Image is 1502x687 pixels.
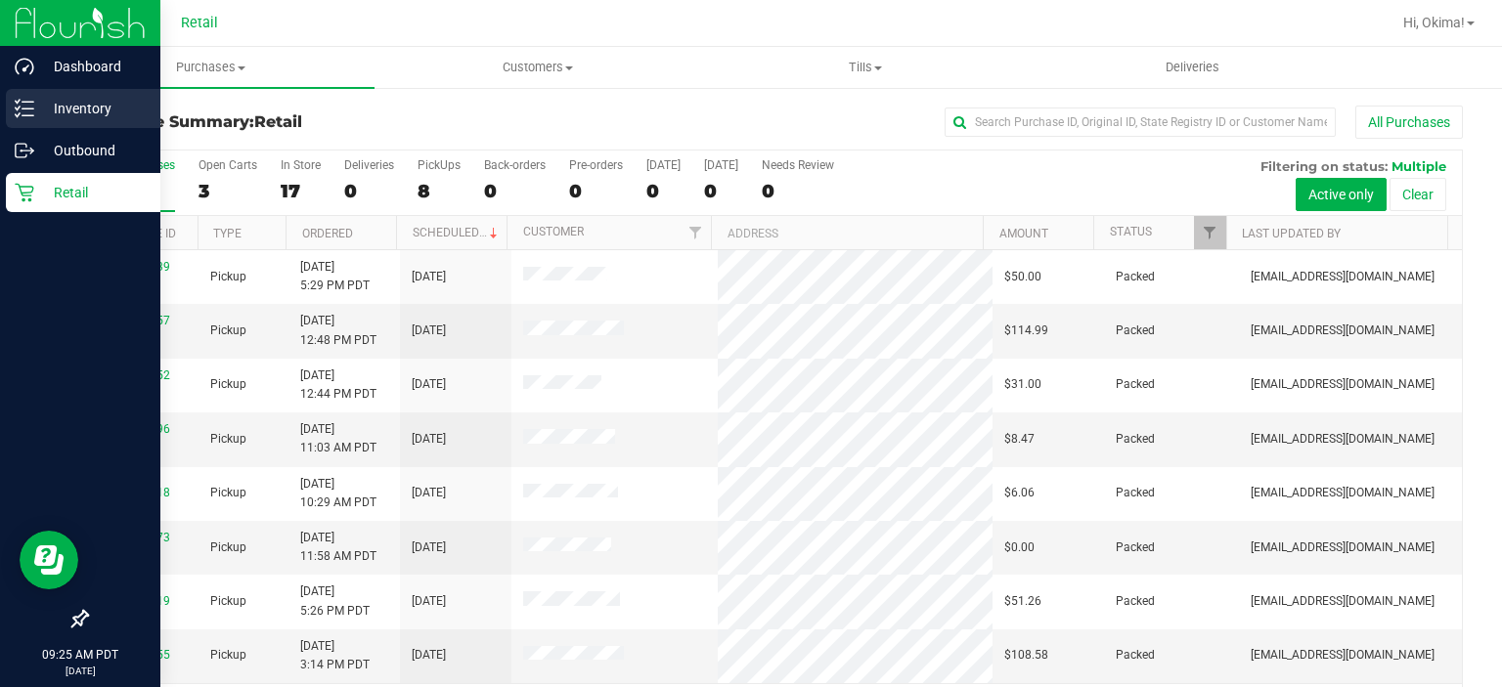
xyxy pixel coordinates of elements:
span: $50.00 [1004,268,1041,286]
span: [DATE] [412,592,446,611]
div: 0 [484,180,546,202]
a: Last Updated By [1242,227,1341,240]
p: Dashboard [34,55,152,78]
span: [EMAIL_ADDRESS][DOMAIN_NAME] [1251,538,1435,557]
span: Pickup [210,322,246,340]
span: Packed [1116,268,1155,286]
a: Tills [702,47,1030,88]
span: [DATE] 11:03 AM PDT [300,420,376,457]
p: Inventory [34,97,152,120]
p: Outbound [34,139,152,162]
div: 17 [281,180,321,202]
span: Customers [375,59,701,76]
span: [DATE] 11:58 AM PDT [300,529,376,566]
span: Retail [181,15,218,31]
a: Ordered [302,227,353,240]
span: [DATE] 3:14 PM PDT [300,637,370,674]
span: Hi, Okima! [1403,15,1465,30]
h3: Purchase Summary: [86,113,545,131]
div: In Store [281,158,321,172]
a: Customer [523,225,584,238]
a: Amount [999,227,1048,240]
a: Filter [1194,216,1226,249]
span: Pickup [210,268,246,286]
span: Pickup [210,538,246,557]
a: Scheduled [413,226,502,239]
span: [EMAIL_ADDRESS][DOMAIN_NAME] [1251,646,1435,665]
span: $6.06 [1004,484,1035,502]
iframe: Resource center [20,531,78,589]
span: [DATE] 10:29 AM PDT [300,475,376,512]
span: Multiple [1392,158,1446,174]
span: $114.99 [1004,322,1048,340]
span: [EMAIL_ADDRESS][DOMAIN_NAME] [1251,430,1435,449]
span: [DATE] [412,430,446,449]
a: Customers [375,47,702,88]
div: 0 [344,180,394,202]
span: [DATE] 12:44 PM PDT [300,366,376,404]
span: Pickup [210,430,246,449]
span: Packed [1116,646,1155,665]
span: Retail [254,112,302,131]
span: $31.00 [1004,375,1041,394]
span: [DATE] [412,646,446,665]
span: $8.47 [1004,430,1035,449]
inline-svg: Outbound [15,141,34,160]
p: Retail [34,181,152,204]
span: [DATE] 5:26 PM PDT [300,582,370,620]
span: Packed [1116,322,1155,340]
inline-svg: Inventory [15,99,34,118]
a: Status [1110,225,1152,238]
div: PickUps [418,158,461,172]
div: 8 [418,180,461,202]
span: [DATE] [412,322,446,340]
span: [EMAIL_ADDRESS][DOMAIN_NAME] [1251,268,1435,286]
span: Pickup [210,375,246,394]
span: [DATE] [412,375,446,394]
button: All Purchases [1355,106,1463,139]
span: $108.58 [1004,646,1048,665]
span: Packed [1116,430,1155,449]
a: Filter [679,216,711,249]
span: Pickup [210,646,246,665]
span: [EMAIL_ADDRESS][DOMAIN_NAME] [1251,592,1435,611]
div: [DATE] [704,158,738,172]
div: [DATE] [646,158,681,172]
span: $0.00 [1004,538,1035,557]
inline-svg: Retail [15,183,34,202]
div: Pre-orders [569,158,623,172]
span: $51.26 [1004,592,1041,611]
span: Tills [703,59,1029,76]
span: [EMAIL_ADDRESS][DOMAIN_NAME] [1251,322,1435,340]
inline-svg: Dashboard [15,57,34,76]
div: Back-orders [484,158,546,172]
span: Packed [1116,592,1155,611]
div: 0 [646,180,681,202]
span: [DATE] [412,538,446,557]
span: Pickup [210,592,246,611]
button: Clear [1390,178,1446,211]
div: 0 [762,180,834,202]
div: Open Carts [199,158,257,172]
span: Packed [1116,538,1155,557]
span: Purchases [47,59,375,76]
span: [EMAIL_ADDRESS][DOMAIN_NAME] [1251,375,1435,394]
span: Deliveries [1139,59,1246,76]
a: Purchases [47,47,375,88]
p: 09:25 AM PDT [9,646,152,664]
span: Packed [1116,375,1155,394]
div: 0 [569,180,623,202]
span: [DATE] [412,484,446,502]
span: [DATE] [412,268,446,286]
span: Packed [1116,484,1155,502]
div: 3 [199,180,257,202]
span: [EMAIL_ADDRESS][DOMAIN_NAME] [1251,484,1435,502]
span: [DATE] 12:48 PM PDT [300,312,376,349]
p: [DATE] [9,664,152,678]
div: Deliveries [344,158,394,172]
span: Pickup [210,484,246,502]
div: Needs Review [762,158,834,172]
th: Address [711,216,983,250]
input: Search Purchase ID, Original ID, State Registry ID or Customer Name... [945,107,1336,137]
button: Active only [1296,178,1387,211]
